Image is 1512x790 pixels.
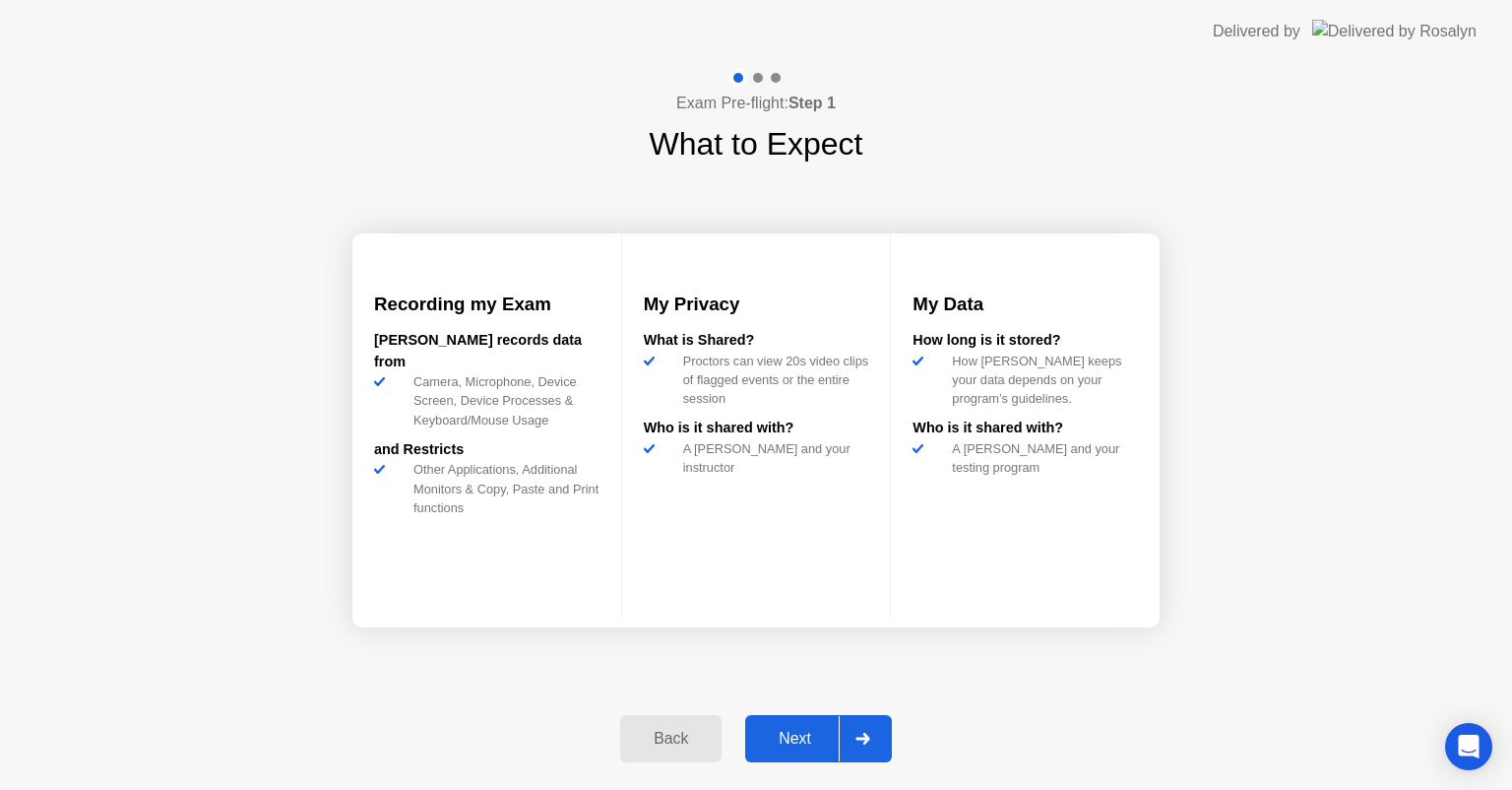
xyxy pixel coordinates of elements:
[644,291,869,318] h3: My Privacy
[944,352,1138,409] div: How [PERSON_NAME] keeps your data depends on your program’s guidelines.
[406,372,599,429] div: Camera, Microphone, Device Screen, Device Processes & Keyboard/Mouse Usage
[745,715,892,762] button: Next
[675,352,869,409] div: Proctors can view 20s video clips of flagged events or the entire session
[644,330,869,352] div: What is Shared?
[1213,20,1300,43] div: Delivered by
[675,439,869,477] div: A [PERSON_NAME] and your instructor
[626,730,716,748] div: Back
[751,730,839,748] div: Next
[406,460,599,517] div: Other Applications, Additional Monitors & Copy, Paste and Print functions
[374,439,599,461] div: and Restricts
[644,418,869,439] div: Who is it shared with?
[913,418,1138,439] div: Who is it shared with?
[1312,20,1477,42] img: Delivered by Rosalyn
[913,330,1138,352] div: How long is it stored?
[676,92,836,115] h4: Exam Pre-flight:
[1445,723,1492,770] div: Open Intercom Messenger
[650,120,863,167] h1: What to Expect
[788,95,836,111] b: Step 1
[620,715,722,762] button: Back
[374,330,599,372] div: [PERSON_NAME] records data from
[374,291,599,318] h3: Recording my Exam
[944,439,1138,477] div: A [PERSON_NAME] and your testing program
[913,291,1138,318] h3: My Data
